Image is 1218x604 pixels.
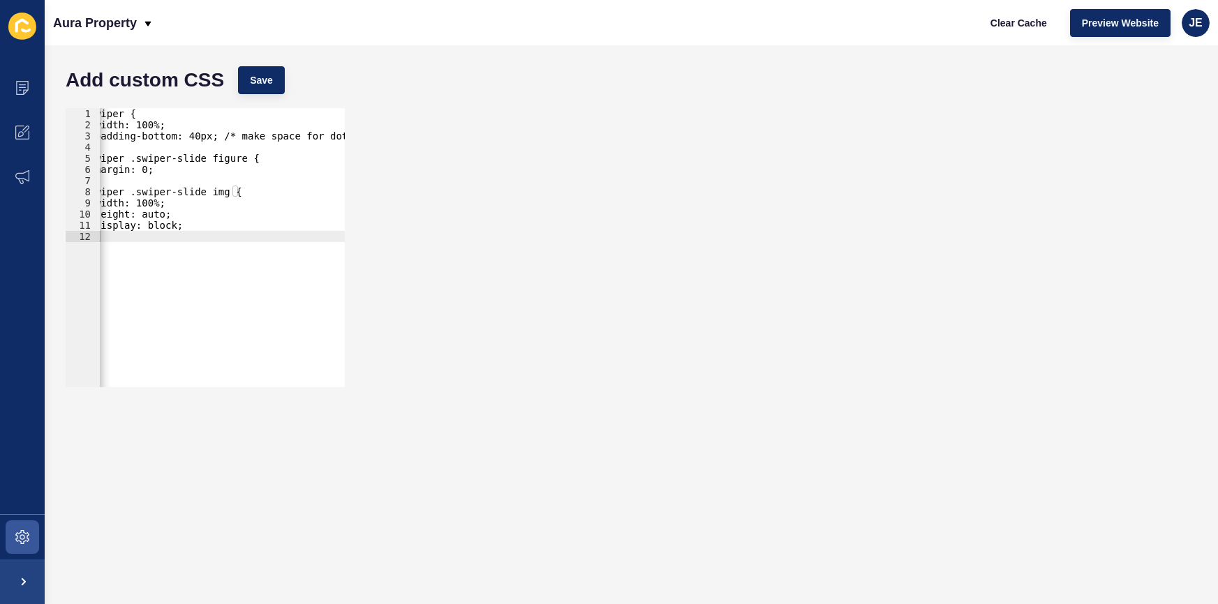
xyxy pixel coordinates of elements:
div: 5 [66,153,100,164]
span: Clear Cache [990,16,1047,30]
div: 2 [66,119,100,130]
div: 6 [66,164,100,175]
span: Preview Website [1082,16,1159,30]
div: 4 [66,142,100,153]
p: Aura Property [53,6,137,40]
button: Preview Website [1070,9,1171,37]
span: Save [250,73,273,87]
div: 3 [66,130,100,142]
button: Save [238,66,285,94]
div: 12 [66,231,100,242]
div: 10 [66,209,100,220]
span: JE [1189,16,1203,30]
h1: Add custom CSS [66,73,224,87]
div: 11 [66,220,100,231]
div: 7 [66,175,100,186]
div: 8 [66,186,100,197]
button: Clear Cache [979,9,1059,37]
div: 1 [66,108,100,119]
div: 9 [66,197,100,209]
